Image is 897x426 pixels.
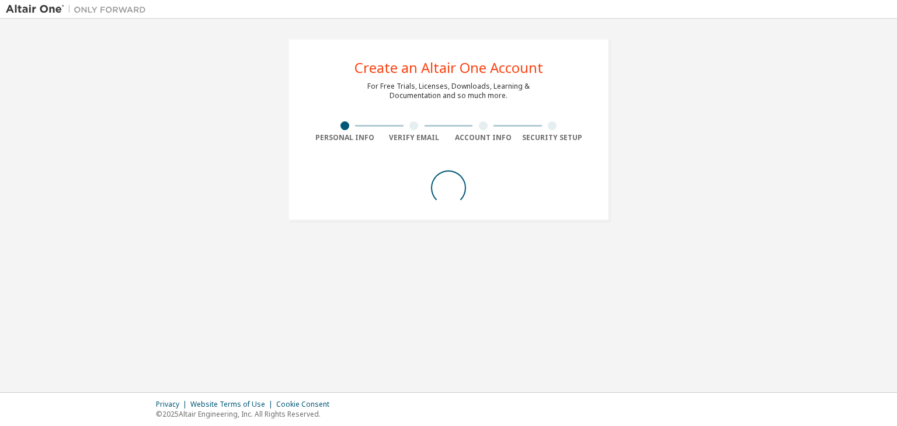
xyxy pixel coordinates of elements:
[156,409,336,419] p: © 2025 Altair Engineering, Inc. All Rights Reserved.
[310,133,380,142] div: Personal Info
[367,82,530,100] div: For Free Trials, Licenses, Downloads, Learning & Documentation and so much more.
[6,4,152,15] img: Altair One
[518,133,587,142] div: Security Setup
[448,133,518,142] div: Account Info
[354,61,543,75] div: Create an Altair One Account
[156,400,190,409] div: Privacy
[190,400,276,409] div: Website Terms of Use
[380,133,449,142] div: Verify Email
[276,400,336,409] div: Cookie Consent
